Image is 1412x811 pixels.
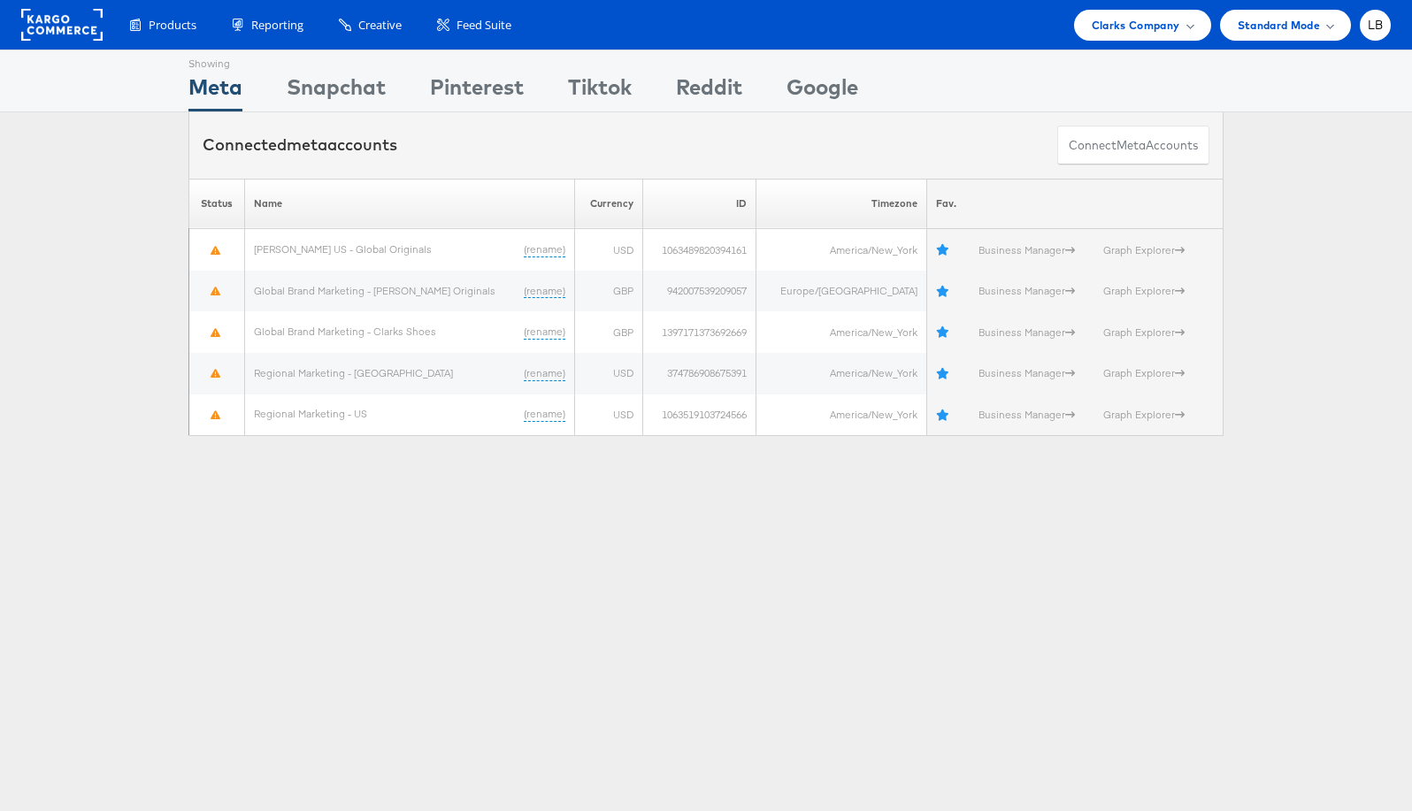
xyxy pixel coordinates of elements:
[251,17,303,34] span: Reporting
[287,72,386,111] div: Snapchat
[978,408,1075,421] a: Business Manager
[188,72,242,111] div: Meta
[524,242,565,257] a: (rename)
[149,17,196,34] span: Products
[575,271,643,312] td: GBP
[1057,126,1209,165] button: ConnectmetaAccounts
[756,394,927,436] td: America/New_York
[643,353,756,394] td: 374786908675391
[254,407,367,420] a: Regional Marketing - US
[756,353,927,394] td: America/New_York
[1103,366,1185,379] a: Graph Explorer
[430,72,524,111] div: Pinterest
[189,179,245,229] th: Status
[643,394,756,436] td: 1063519103724566
[254,366,453,379] a: Regional Marketing - [GEOGRAPHIC_DATA]
[756,271,927,312] td: Europe/[GEOGRAPHIC_DATA]
[756,311,927,353] td: America/New_York
[575,353,643,394] td: USD
[643,271,756,312] td: 942007539209057
[643,179,756,229] th: ID
[188,50,242,72] div: Showing
[575,179,643,229] th: Currency
[643,229,756,271] td: 1063489820394161
[1092,16,1180,34] span: Clarks Company
[524,325,565,340] a: (rename)
[978,366,1075,379] a: Business Manager
[1238,16,1320,34] span: Standard Mode
[524,407,565,422] a: (rename)
[676,72,742,111] div: Reddit
[524,366,565,381] a: (rename)
[287,134,327,155] span: meta
[1103,408,1185,421] a: Graph Explorer
[254,325,436,338] a: Global Brand Marketing - Clarks Shoes
[978,284,1075,297] a: Business Manager
[1103,284,1185,297] a: Graph Explorer
[254,284,495,297] a: Global Brand Marketing - [PERSON_NAME] Originals
[756,179,927,229] th: Timezone
[203,134,397,157] div: Connected accounts
[756,229,927,271] td: America/New_York
[978,243,1075,256] a: Business Manager
[643,311,756,353] td: 1397171373692669
[358,17,402,34] span: Creative
[254,242,432,256] a: [PERSON_NAME] US - Global Originals
[575,311,643,353] td: GBP
[1368,19,1384,31] span: LB
[568,72,632,111] div: Tiktok
[978,325,1075,339] a: Business Manager
[1103,243,1185,256] a: Graph Explorer
[244,179,575,229] th: Name
[457,17,511,34] span: Feed Suite
[1117,137,1146,154] span: meta
[524,284,565,299] a: (rename)
[787,72,858,111] div: Google
[575,394,643,436] td: USD
[1103,325,1185,339] a: Graph Explorer
[575,229,643,271] td: USD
